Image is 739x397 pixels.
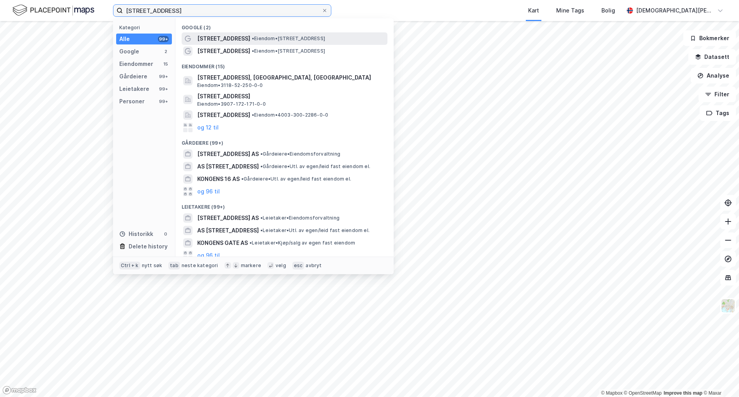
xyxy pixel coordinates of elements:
[12,4,94,17] img: logo.f888ab2527a4732fd821a326f86c7f29.svg
[197,46,250,56] span: [STREET_ADDRESS]
[260,227,263,233] span: •
[142,262,163,269] div: nytt søk
[698,87,736,102] button: Filter
[175,134,394,148] div: Gårdeiere (99+)
[252,35,325,42] span: Eiendom • [STREET_ADDRESS]
[119,72,147,81] div: Gårdeiere
[197,110,250,120] span: [STREET_ADDRESS]
[175,57,394,71] div: Eiendommer (15)
[528,6,539,15] div: Kart
[700,360,739,397] iframe: Chat Widget
[197,251,220,260] button: og 96 til
[197,82,263,89] span: Eiendom • 3118-52-250-0-0
[197,174,240,184] span: KONGENS 16 AS
[163,61,169,67] div: 15
[292,262,304,269] div: esc
[197,101,266,107] span: Eiendom • 3907-172-171-0-0
[252,48,254,54] span: •
[700,105,736,121] button: Tags
[249,240,355,246] span: Leietaker • Kjøp/salg av egen fast eiendom
[119,25,172,30] div: Kategori
[260,151,263,157] span: •
[119,34,130,44] div: Alle
[119,84,149,94] div: Leietakere
[260,151,340,157] span: Gårdeiere • Eiendomsforvaltning
[197,34,250,43] span: [STREET_ADDRESS]
[252,35,254,41] span: •
[163,48,169,55] div: 2
[636,6,714,15] div: [DEMOGRAPHIC_DATA][PERSON_NAME]
[241,176,351,182] span: Gårdeiere • Utl. av egen/leid fast eiendom el.
[601,390,622,396] a: Mapbox
[119,59,153,69] div: Eiendommer
[119,47,139,56] div: Google
[260,215,263,221] span: •
[691,68,736,83] button: Analyse
[158,98,169,105] div: 99+
[683,30,736,46] button: Bokmerker
[119,229,153,239] div: Historikk
[197,73,384,82] span: [STREET_ADDRESS], [GEOGRAPHIC_DATA], [GEOGRAPHIC_DATA]
[197,123,219,132] button: og 12 til
[197,187,220,196] button: og 96 til
[119,262,140,269] div: Ctrl + k
[123,5,322,16] input: Søk på adresse, matrikkel, gårdeiere, leietakere eller personer
[197,92,384,101] span: [STREET_ADDRESS]
[688,49,736,65] button: Datasett
[241,176,244,182] span: •
[2,386,37,395] a: Mapbox homepage
[260,163,370,170] span: Gårdeiere • Utl. av egen/leid fast eiendom el.
[260,163,263,169] span: •
[197,226,259,235] span: AS [STREET_ADDRESS]
[249,240,252,246] span: •
[197,238,248,248] span: KONGENS GATE AS
[700,360,739,397] div: Kontrollprogram for chat
[241,262,261,269] div: markere
[260,215,339,221] span: Leietaker • Eiendomsforvaltning
[252,112,328,118] span: Eiendom • 4003-300-2286-0-0
[129,242,168,251] div: Delete history
[252,112,254,118] span: •
[197,149,259,159] span: [STREET_ADDRESS] AS
[276,262,286,269] div: velg
[197,162,259,171] span: AS [STREET_ADDRESS]
[175,18,394,32] div: Google (2)
[197,213,259,223] span: [STREET_ADDRESS] AS
[556,6,584,15] div: Mine Tags
[163,231,169,237] div: 0
[260,227,369,234] span: Leietaker • Utl. av egen/leid fast eiendom el.
[158,36,169,42] div: 99+
[721,298,735,313] img: Z
[664,390,702,396] a: Improve this map
[182,262,218,269] div: neste kategori
[158,86,169,92] div: 99+
[175,198,394,212] div: Leietakere (99+)
[119,97,145,106] div: Personer
[601,6,615,15] div: Bolig
[168,262,180,269] div: tab
[624,390,662,396] a: OpenStreetMap
[158,73,169,80] div: 99+
[252,48,325,54] span: Eiendom • [STREET_ADDRESS]
[306,262,322,269] div: avbryt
